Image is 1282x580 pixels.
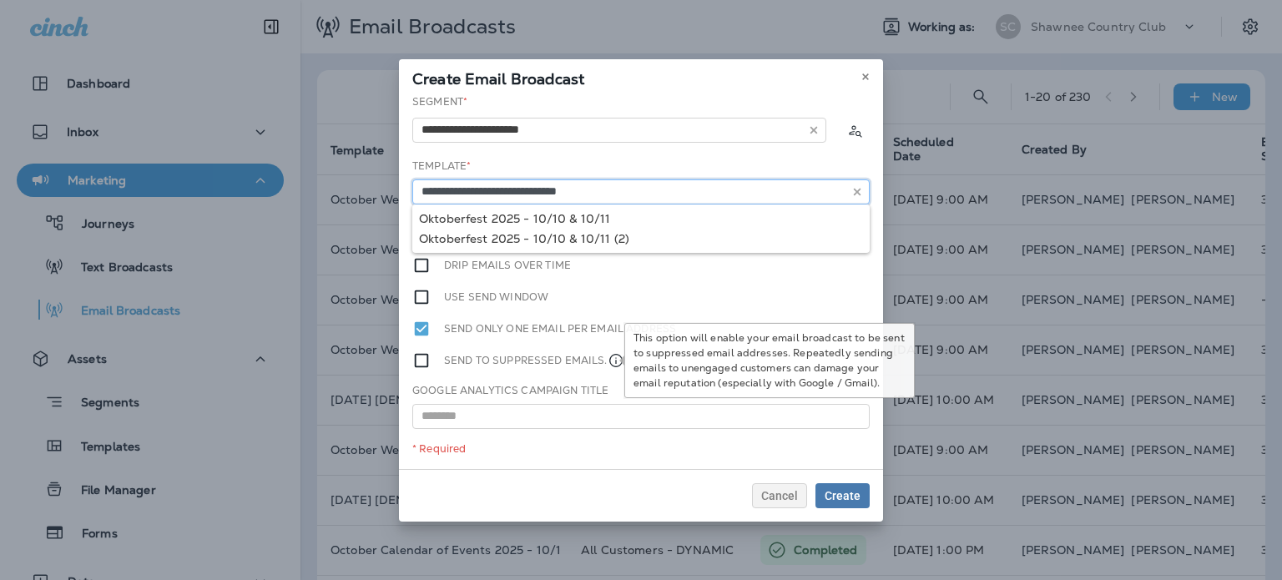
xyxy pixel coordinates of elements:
div: Oktoberfest 2025 - 10/10 & 10/11 (2) [419,232,863,245]
div: Oktoberfest 2025 - 10/10 & 10/11 [419,212,863,225]
span: Cancel [761,490,798,502]
div: This option will enable your email broadcast to be sent to suppressed email addresses. Repeatedly... [624,323,915,398]
button: Create [815,483,870,508]
div: * Required [412,442,870,456]
label: Template [412,159,471,173]
label: Segment [412,95,467,108]
label: Send only one email per email address [444,320,676,338]
div: Create Email Broadcast [399,59,883,94]
button: Calculate the estimated number of emails to be sent based on selected segment. (This could take a... [840,115,870,145]
label: Drip emails over time [444,256,571,275]
label: Use send window [444,288,548,306]
label: Google Analytics Campaign Title [412,384,608,397]
span: Create [825,490,861,502]
button: Cancel [752,483,807,508]
label: Send to suppressed emails. [444,351,624,370]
